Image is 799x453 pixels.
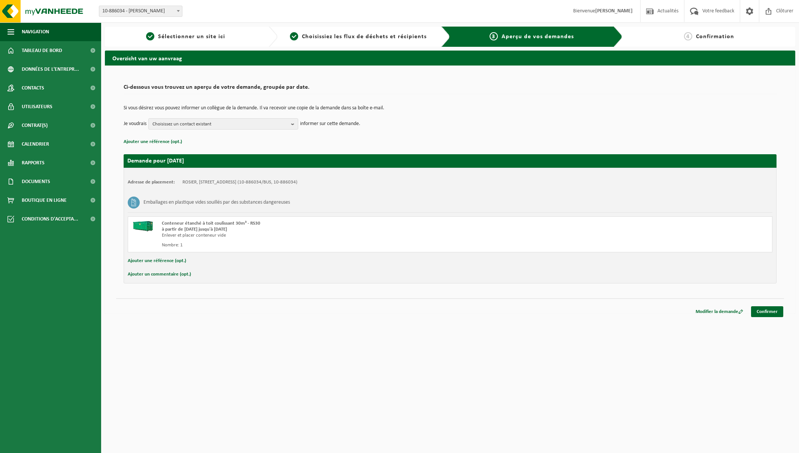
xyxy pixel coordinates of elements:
p: Si vous désirez vous pouvez informer un collègue de la demande. Il va recevoir une copie de la de... [124,106,777,111]
button: Ajouter une référence (opt.) [128,256,186,266]
a: 2Choisissiez les flux de déchets et récipients [281,32,435,41]
span: Sélectionner un site ici [158,34,225,40]
span: Rapports [22,153,45,172]
td: ROSIER, [STREET_ADDRESS] (10-886034/BUS, 10-886034) [182,179,297,185]
span: 4 [684,32,692,40]
strong: Demande pour [DATE] [127,158,184,164]
h2: Ci-dessous vous trouvez un aperçu de votre demande, groupée par date. [124,84,777,94]
span: Aperçu de vos demandes [502,34,574,40]
button: Ajouter un commentaire (opt.) [128,270,191,279]
button: Choisissez un contact existant [148,118,298,130]
span: 10-886034 - ROSIER - MOUSTIER [99,6,182,17]
strong: [PERSON_NAME] [595,8,633,14]
img: HK-RS-30-GN-00.png [132,221,154,232]
p: informer sur cette demande. [300,118,360,130]
p: Je voudrais [124,118,146,130]
button: Ajouter une référence (opt.) [124,137,182,147]
span: Documents [22,172,50,191]
span: Données de l'entrepr... [22,60,79,79]
h2: Overzicht van uw aanvraag [105,51,795,65]
span: Boutique en ligne [22,191,67,210]
div: Nombre: 1 [162,242,480,248]
a: Confirmer [751,306,783,317]
div: Enlever et placer conteneur vide [162,232,480,238]
span: Choisissiez les flux de déchets et récipients [302,34,427,40]
span: Choisissez un contact existant [152,119,288,130]
strong: Adresse de placement: [128,180,175,185]
span: Calendrier [22,135,49,153]
a: 1Sélectionner un site ici [109,32,263,41]
h3: Emballages en plastique vides souillés par des substances dangereuses [143,197,290,209]
span: Utilisateurs [22,97,52,116]
span: Contrat(s) [22,116,48,135]
span: Contacts [22,79,44,97]
strong: à partir de [DATE] jusqu'à [DATE] [162,227,227,232]
span: 2 [290,32,298,40]
span: 3 [490,32,498,40]
span: Confirmation [696,34,734,40]
span: 1 [146,32,154,40]
span: Navigation [22,22,49,41]
a: Modifier la demande [690,306,749,317]
span: Conteneur étanché à toit coulissant 30m³ - RS30 [162,221,260,226]
span: Conditions d'accepta... [22,210,78,228]
span: 10-886034 - ROSIER - MOUSTIER [99,6,182,16]
span: Tableau de bord [22,41,62,60]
